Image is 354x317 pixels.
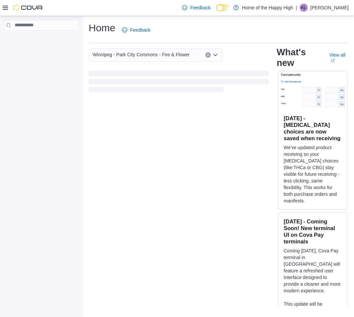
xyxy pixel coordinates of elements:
span: Feedback [190,4,210,11]
span: Loading [89,72,269,94]
p: Home of the Happy High [242,4,293,12]
button: Open list of options [213,52,218,58]
p: [PERSON_NAME] [310,4,349,12]
h3: [DATE] - [MEDICAL_DATA] choices are now saved when receiving [284,115,342,142]
a: Feedback [179,1,213,14]
div: Kiannah Lloyd [300,4,308,12]
h1: Home [89,21,115,35]
button: Clear input [205,52,211,58]
p: Coming [DATE], Cova Pay terminal in [GEOGRAPHIC_DATA] will feature a refreshed user interface des... [284,247,342,294]
span: KL [301,4,306,12]
input: Dark Mode [216,4,230,11]
h2: What's new [277,47,321,68]
svg: External link [331,59,335,63]
p: | [296,4,297,12]
span: Feedback [130,27,150,33]
span: Winnipeg - Park City Commons - Fire & Flower [93,51,190,59]
h3: [DATE] - Coming Soon! New terminal UI on Cova Pay terminals [284,218,342,245]
img: Cova [13,4,43,11]
p: We've updated product receiving so your [MEDICAL_DATA] choices (like THCa or CBG) stay visible fo... [284,144,342,204]
a: Feedback [119,23,153,37]
a: View allExternal link [329,52,349,63]
nav: Complex example [4,32,79,48]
